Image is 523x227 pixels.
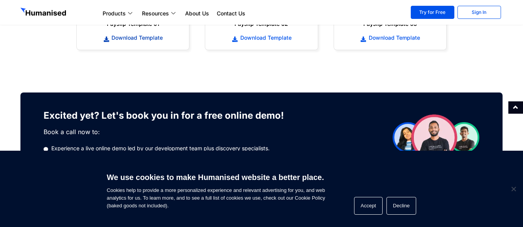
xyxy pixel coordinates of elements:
a: About Us [181,9,213,18]
img: GetHumanised Logo [20,8,67,18]
a: Contact Us [213,9,249,18]
p: Book a call now to: [44,127,296,136]
span: Cookies help to provide a more personalized experience and relevant advertising for you, and web ... [107,168,325,210]
h3: Excited yet? Let's book you in for a free online demo! [44,108,296,123]
a: Products [99,9,138,18]
a: Download Template [84,34,181,42]
span: Download Template [238,34,292,42]
span: Download Template [367,34,420,42]
h6: We use cookies to make Humanised website a better place. [107,172,325,183]
a: Download Template [213,34,310,42]
a: Resources [138,9,181,18]
a: Download Template [342,34,439,42]
button: Accept [354,197,383,215]
a: Sign In [457,6,501,19]
a: Try for Free [411,6,454,19]
button: Decline [386,197,416,215]
span: Experience a live online demo led by our development team plus discovery specialists. [49,144,270,153]
span: Decline [510,185,517,193]
span: Download Template [110,34,163,42]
